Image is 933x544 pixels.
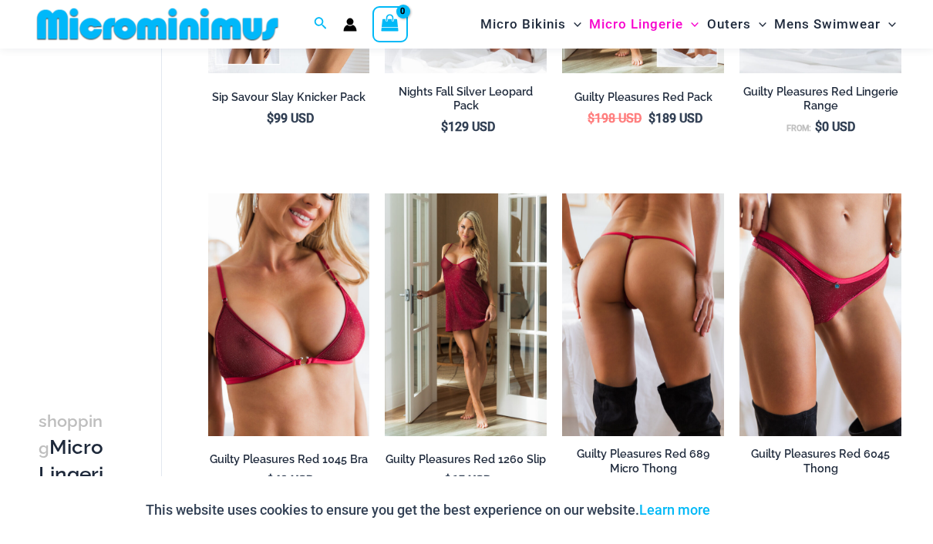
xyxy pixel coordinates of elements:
[588,111,642,126] bdi: 198 USD
[774,5,881,44] span: Mens Swimwear
[444,473,491,488] bdi: 65 USD
[722,492,787,529] button: Accept
[385,85,547,119] a: Nights Fall Silver Leopard Pack
[385,452,547,467] h2: Guilty Pleasures Red 1260 Slip
[474,2,902,46] nav: Site Navigation
[208,193,370,436] img: Guilty Pleasures Red 1045 Bra 01
[589,5,683,44] span: Micro Lingerie
[786,123,811,133] span: From:
[208,452,370,467] h2: Guilty Pleasures Red 1045 Bra
[815,119,822,134] span: $
[566,5,581,44] span: Menu Toggle
[585,5,702,44] a: Micro LingerieMenu ToggleMenu Toggle
[562,90,724,110] a: Guilty Pleasures Red Pack
[480,5,566,44] span: Micro Bikinis
[739,85,901,119] a: Guilty Pleasures Red Lingerie Range
[477,5,585,44] a: Micro BikinisMenu ToggleMenu Toggle
[39,52,177,360] iframe: TrustedSite Certified
[703,5,770,44] a: OutersMenu ToggleMenu Toggle
[267,473,274,488] span: $
[739,447,901,475] h2: Guilty Pleasures Red 6045 Thong
[588,111,594,126] span: $
[648,111,655,126] span: $
[267,111,314,126] bdi: 99 USD
[707,5,751,44] span: Outers
[372,6,408,42] a: View Shopping Cart, empty
[31,7,285,42] img: MM SHOP LOGO FLAT
[441,119,448,134] span: $
[314,15,328,34] a: Search icon link
[385,85,547,113] h2: Nights Fall Silver Leopard Pack
[562,193,724,436] img: Guilty Pleasures Red 689 Micro 02
[146,499,710,522] p: This website uses cookies to ensure you get the best experience on our website.
[562,193,724,436] a: Guilty Pleasures Red 689 Micro 01Guilty Pleasures Red 689 Micro 02Guilty Pleasures Red 689 Micro 02
[208,90,370,105] h2: Sip Savour Slay Knicker Pack
[562,447,724,475] h2: Guilty Pleasures Red 689 Micro Thong
[562,447,724,482] a: Guilty Pleasures Red 689 Micro Thong
[739,193,901,436] a: Guilty Pleasures Red 6045 Thong 01Guilty Pleasures Red 6045 Thong 02Guilty Pleasures Red 6045 Tho...
[683,5,699,44] span: Menu Toggle
[267,111,274,126] span: $
[444,473,451,488] span: $
[267,473,314,488] bdi: 49 USD
[639,502,710,518] a: Learn more
[751,5,766,44] span: Menu Toggle
[39,411,103,458] span: shopping
[739,193,901,436] img: Guilty Pleasures Red 6045 Thong 01
[208,90,370,110] a: Sip Savour Slay Knicker Pack
[815,119,855,134] bdi: 0 USD
[385,193,547,436] a: Guilty Pleasures Red 1260 Slip 01Guilty Pleasures Red 1260 Slip 02Guilty Pleasures Red 1260 Slip 02
[208,193,370,436] a: Guilty Pleasures Red 1045 Bra 01Guilty Pleasures Red 1045 Bra 02Guilty Pleasures Red 1045 Bra 02
[562,90,724,105] h2: Guilty Pleasures Red Pack
[441,119,495,134] bdi: 129 USD
[770,5,900,44] a: Mens SwimwearMenu ToggleMenu Toggle
[385,452,547,472] a: Guilty Pleasures Red 1260 Slip
[208,452,370,472] a: Guilty Pleasures Red 1045 Bra
[739,85,901,113] h2: Guilty Pleasures Red Lingerie Range
[39,408,107,513] h3: Micro Lingerie
[385,193,547,436] img: Guilty Pleasures Red 1260 Slip 01
[343,18,357,32] a: Account icon link
[648,111,702,126] bdi: 189 USD
[739,447,901,482] a: Guilty Pleasures Red 6045 Thong
[881,5,896,44] span: Menu Toggle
